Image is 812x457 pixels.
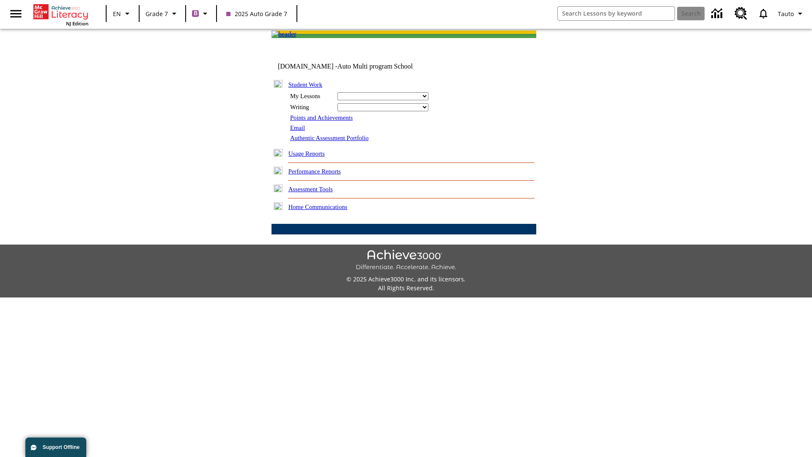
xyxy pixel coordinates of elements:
[226,9,287,18] span: 2025 Auto Grade 7
[113,9,121,18] span: EN
[356,250,456,271] img: Achieve3000 Differentiate Accelerate Achieve
[288,186,333,193] a: Assessment Tools
[337,63,413,70] nobr: Auto Multi program School
[288,81,322,88] a: Student Work
[66,20,88,27] span: NJ Edition
[109,6,136,21] button: Language: EN, Select a language
[3,1,28,26] button: Open side menu
[290,114,353,121] a: Points and Achievements
[274,80,283,88] img: minus.gif
[730,2,752,25] a: Resource Center, Will open in new tab
[290,104,332,111] div: Writing
[290,93,332,100] div: My Lessons
[558,7,675,20] input: search field
[25,438,86,457] button: Support Offline
[43,444,80,450] span: Support Offline
[774,6,809,21] button: Profile/Settings
[290,135,369,141] a: Authentic Assessment Portfolio
[194,8,198,19] span: B
[189,6,214,21] button: Boost Class color is purple. Change class color
[145,9,168,18] span: Grade 7
[274,167,283,174] img: plus.gif
[278,63,433,70] td: [DOMAIN_NAME] -
[290,124,305,131] a: Email
[706,2,730,25] a: Data Center
[274,202,283,210] img: plus.gif
[272,30,296,38] img: header
[752,3,774,25] a: Notifications
[288,204,348,210] a: Home Communications
[33,3,88,27] div: Home
[274,149,283,157] img: plus.gif
[288,150,325,157] a: Usage Reports
[274,184,283,192] img: plus.gif
[778,9,794,18] span: Tauto
[142,6,183,21] button: Grade: Grade 7, Select a grade
[288,168,341,175] a: Performance Reports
